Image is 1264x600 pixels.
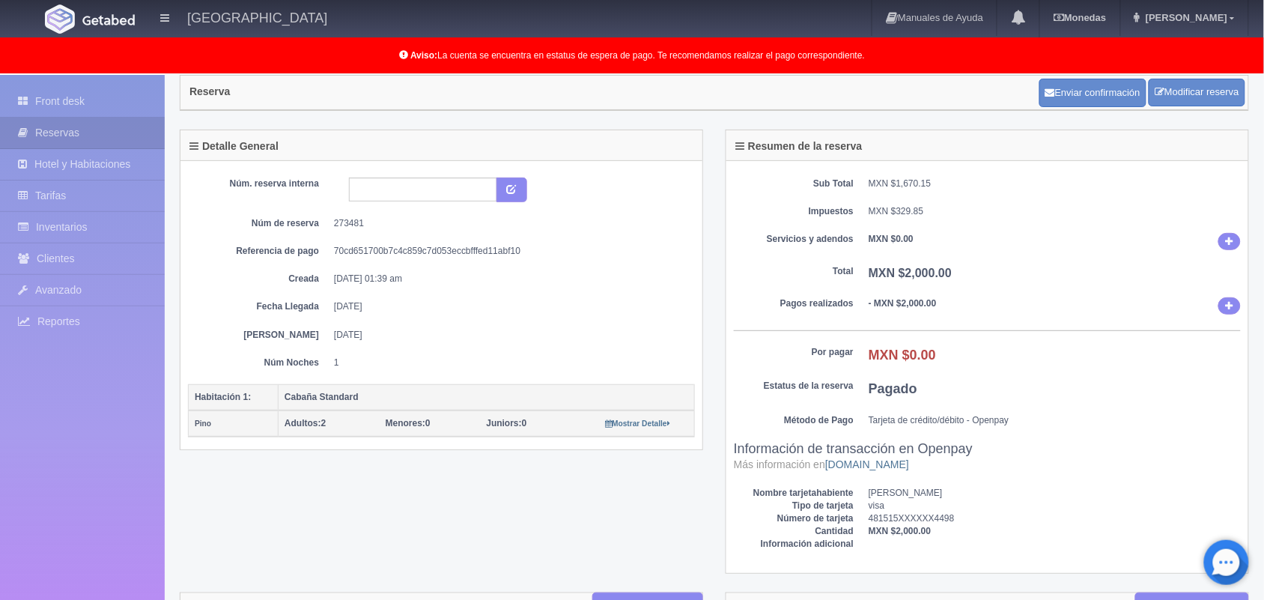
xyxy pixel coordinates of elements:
dd: 1 [334,357,684,369]
h4: Resumen de la reserva [735,141,863,152]
strong: Menores: [386,418,425,428]
a: Modificar reserva [1149,79,1245,106]
th: Cabaña Standard [279,384,695,410]
dt: Fecha Llegada [199,300,319,313]
dd: [DATE] [334,300,684,313]
b: Aviso: [410,50,437,61]
a: [DOMAIN_NAME] [825,458,909,470]
b: MXN $2,000.00 [869,526,931,536]
dt: Servicios y adendos [734,233,854,246]
h4: [GEOGRAPHIC_DATA] [187,7,327,26]
dd: 70cd651700b7c4c859c7d053eccbfffed11abf10 [334,245,684,258]
dt: Información adicional [734,538,854,551]
a: Mostrar Detalle [605,418,670,428]
dd: 481515XXXXXX4498 [869,512,1241,525]
dd: [PERSON_NAME] [869,487,1241,500]
button: Enviar confirmación [1039,79,1146,107]
dd: visa [869,500,1241,512]
dd: Tarjeta de crédito/débito - Openpay [869,414,1241,427]
dt: Referencia de pago [199,245,319,258]
dt: Estatus de la reserva [734,380,854,393]
small: Más información en [734,458,909,470]
small: Mostrar Detalle [605,419,670,428]
b: MXN $0.00 [869,234,914,244]
span: [PERSON_NAME] [1142,12,1227,23]
span: 0 [386,418,431,428]
dt: Tipo de tarjeta [734,500,854,512]
img: Getabed [45,4,75,34]
img: Getabed [82,14,135,25]
dt: Pagos realizados [734,297,854,310]
dt: Impuestos [734,205,854,218]
b: Monedas [1054,12,1106,23]
dd: MXN $329.85 [869,205,1241,218]
b: Pagado [869,381,917,396]
dd: [DATE] 01:39 am [334,273,684,285]
dt: Cantidad [734,525,854,538]
strong: Adultos: [285,418,321,428]
b: MXN $2,000.00 [869,267,952,279]
strong: Juniors: [487,418,522,428]
b: - MXN $2,000.00 [869,298,937,309]
b: Habitación 1: [195,392,251,402]
small: Pino [195,419,211,428]
h4: Detalle General [189,141,279,152]
dt: Núm Noches [199,357,319,369]
dt: Creada [199,273,319,285]
dt: Nombre tarjetahabiente [734,487,854,500]
dt: [PERSON_NAME] [199,329,319,342]
dt: Núm. reserva interna [199,178,319,190]
b: MXN $0.00 [869,348,936,363]
h4: Reserva [189,86,231,97]
dd: [DATE] [334,329,684,342]
dt: Total [734,265,854,278]
h3: Información de transacción en Openpay [734,442,1241,472]
dd: MXN $1,670.15 [869,178,1241,190]
dt: Sub Total [734,178,854,190]
dt: Número de tarjeta [734,512,854,525]
span: 0 [487,418,527,428]
span: 2 [285,418,326,428]
dt: Método de Pago [734,414,854,427]
dd: 273481 [334,217,684,230]
dt: Por pagar [734,346,854,359]
dt: Núm de reserva [199,217,319,230]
